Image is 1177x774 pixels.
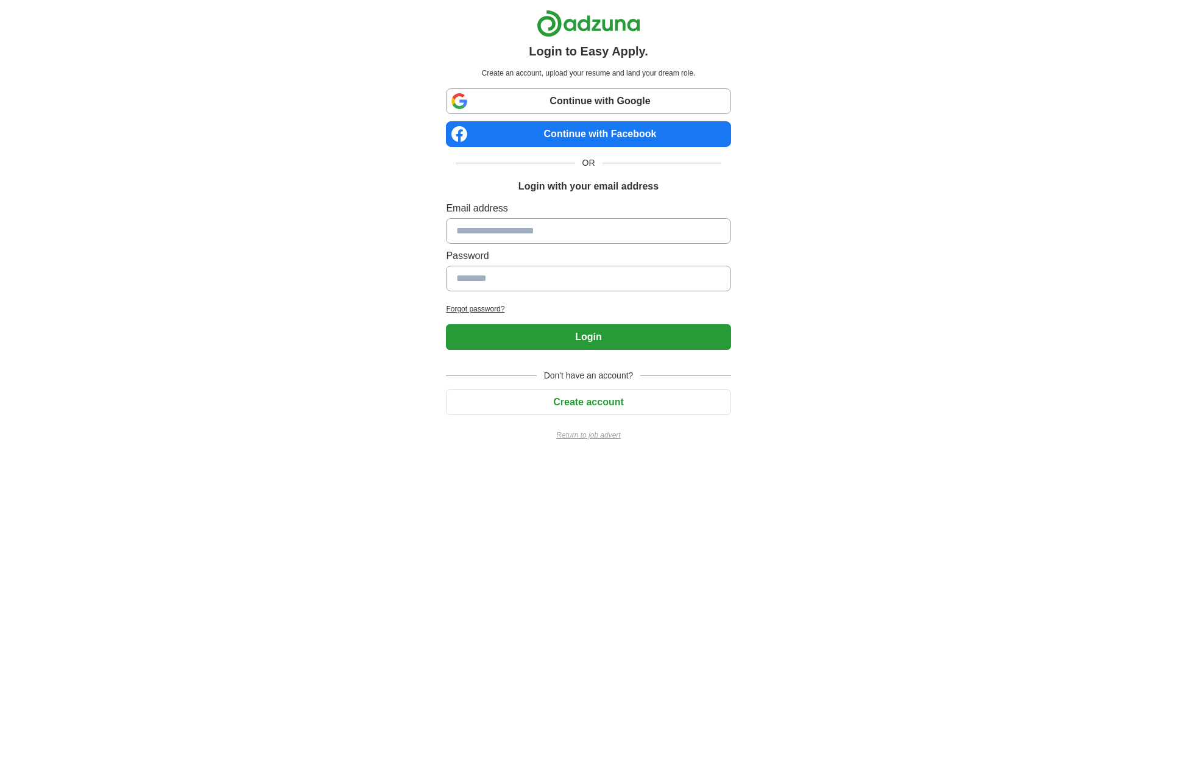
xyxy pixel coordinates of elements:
[448,68,728,79] p: Create an account, upload your resume and land your dream role.
[575,157,603,169] span: OR
[446,397,730,407] a: Create account
[446,121,730,147] a: Continue with Facebook
[446,304,730,314] a: Forgot password?
[518,179,659,194] h1: Login with your email address
[446,249,730,263] label: Password
[537,369,641,382] span: Don't have an account?
[537,10,640,37] img: Adzuna logo
[446,430,730,441] a: Return to job advert
[529,42,648,60] h1: Login to Easy Apply.
[446,324,730,350] button: Login
[446,201,730,216] label: Email address
[446,88,730,114] a: Continue with Google
[446,389,730,415] button: Create account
